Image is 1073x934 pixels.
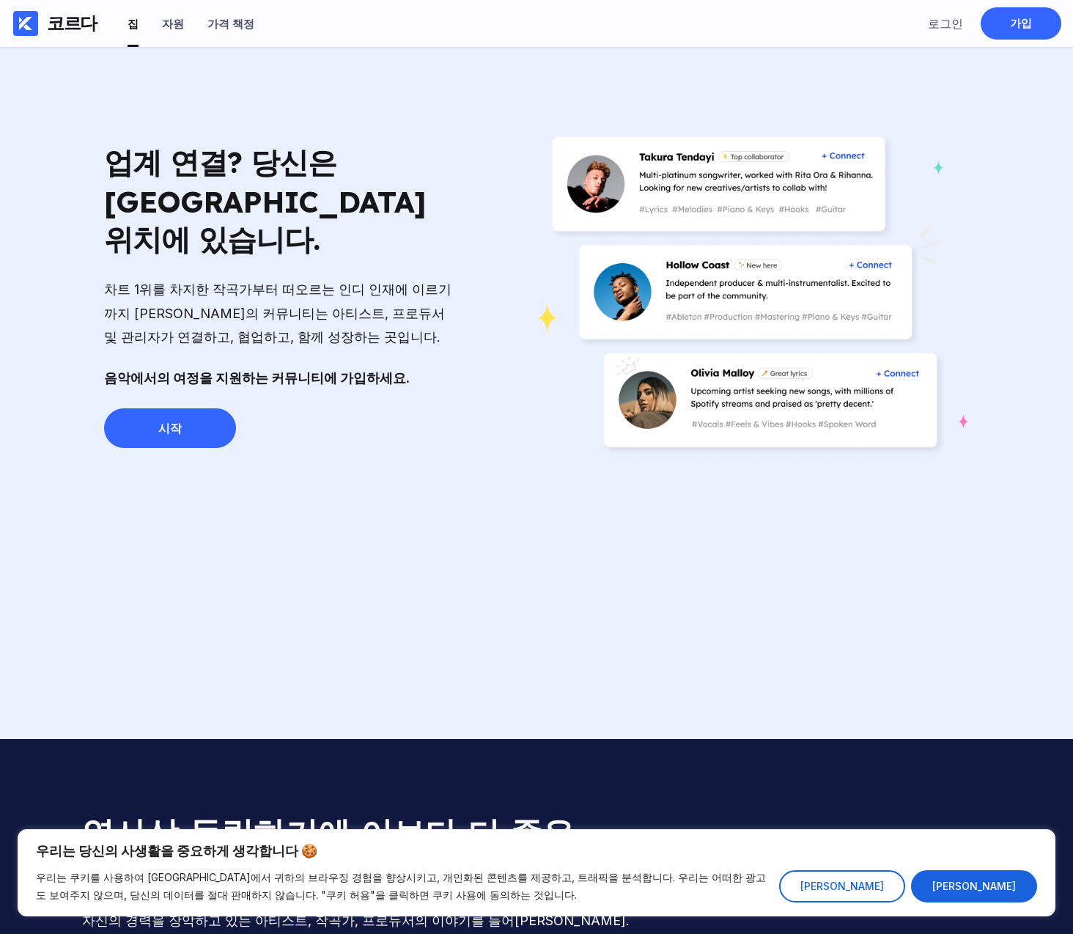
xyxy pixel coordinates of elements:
[47,12,97,35] div: 코르다
[1010,16,1032,31] div: 가입
[36,869,768,904] p: 우리는 쿠키를 사용하여 [GEOGRAPHIC_DATA]에서 귀하의 브라우징 경험을 향상시키고, 개인화된 콘텐츠를 제공하고, 트래픽을 분석합니다. 우리는 어떠한 광고도 보여주지...
[981,7,1061,40] a: 가입
[928,16,963,32] div: 로그인
[911,870,1037,902] button: 쿠키 허용
[536,112,969,479] img: 공동체
[36,842,1037,860] p: 우리는 당신의 사생활을 중요하게 생각합니다 🍪
[128,17,139,32] div: 집
[158,421,182,435] div: 시작
[162,17,184,32] div: 자원
[104,408,236,448] button: 시작
[779,870,905,902] button: 쿠키 설정
[104,143,456,260] div: 업계 연결? 당신은 [GEOGRAPHIC_DATA] 위치에 있습니다.
[104,367,456,390] div: 음악에서의 여정을 지원하는 커뮤니티에 가입하세요.
[104,278,456,349] div: 차트 1위를 차지한 작곡가부터 떠오르는 인디 인재에 이르기까지 [PERSON_NAME]의 커뮤니티는 아티스트, 프로듀서 및 관리자가 연결하고, 협업하고, 함께 성장하는 곳입니다.
[207,17,254,32] div: 가격 책정
[104,411,236,425] a: 시작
